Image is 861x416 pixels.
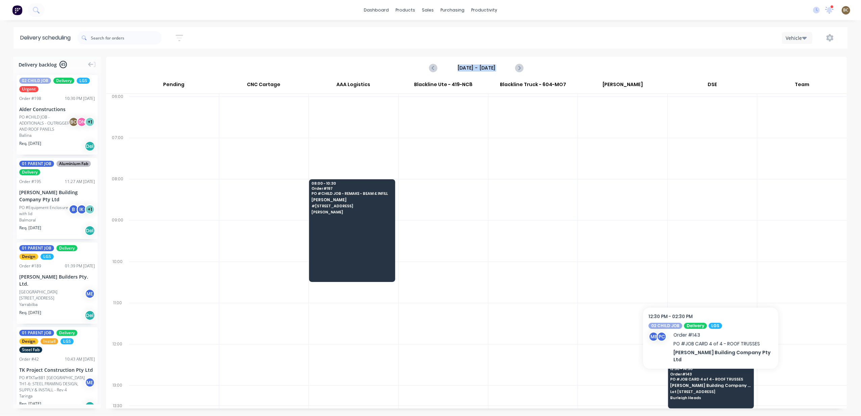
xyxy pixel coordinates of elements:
span: 08:00 - 10:30 [311,181,392,185]
span: Aluminium Fab [56,161,91,167]
div: Order # 195 [19,179,41,185]
div: Yarrabilba [19,302,95,308]
div: Del [85,226,95,236]
div: Blackline Ute - 419-NC8 [399,79,488,94]
span: 45 [59,61,67,68]
div: Ballina [19,132,95,138]
div: Alder Constructions [19,106,95,113]
span: Delivery [53,78,74,84]
div: 01:39 PM [DATE] [65,263,95,269]
div: 10:00 [106,258,129,299]
span: LGS [41,254,54,260]
div: purchasing [437,5,468,15]
div: Del [85,310,95,320]
span: Order # 143 [670,372,751,376]
span: 01 PARENT JOB [19,161,54,167]
div: CNC Cartage [219,79,309,94]
span: Req. [DATE] [19,310,41,316]
span: Req. [DATE] [19,225,41,231]
div: 10:30 PM [DATE] [65,96,95,102]
span: BC [843,7,849,13]
div: Pending [129,79,219,94]
span: Urgent [19,86,39,92]
div: B C [69,117,79,127]
span: PO # JOB CARD 4 of 4 - ROOF TRUSSES [670,377,751,381]
div: M E [85,289,95,299]
div: Del [85,141,95,151]
span: [PERSON_NAME] [311,198,392,202]
div: Vehicle [786,34,805,42]
div: Order # 198 [19,96,41,102]
div: PO #TKTar881 [GEOGRAPHIC_DATA] TH1-6: STEEL FRAMING DESIGN, SUPPLY & INSTALL - Rev 4 [19,375,87,393]
div: 12:00 [106,340,129,381]
div: Team [757,79,847,94]
span: Design [19,254,38,260]
div: Delivery scheduling [14,27,77,49]
div: + 1 [85,117,95,127]
span: 12:30 - 14:30 [670,367,751,371]
div: 11:00 [106,299,129,340]
span: Req. [DATE] [19,401,41,407]
a: dashboard [360,5,392,15]
div: M E [85,378,95,388]
div: [PERSON_NAME] [578,79,667,94]
div: [PERSON_NAME] Building Company Pty Ltd [19,189,95,203]
div: PO #Equipment Enclosure with lid [19,205,71,217]
div: sales [419,5,437,15]
span: Req. [DATE] [19,140,41,147]
span: Lot [STREET_ADDRESS] [670,390,751,394]
span: Design [19,338,38,344]
span: [PERSON_NAME] [311,210,392,214]
span: [PERSON_NAME] Building Company Pty Ltd [670,383,751,388]
input: Search for orders [91,31,162,45]
span: 02 CHILD JOB [19,78,51,84]
span: 01 PARENT JOB [19,330,54,336]
div: AAA Logistics [309,79,398,94]
div: products [392,5,419,15]
div: 08:00 [106,175,129,216]
span: Order # 197 [311,186,392,190]
div: PO #CHILD JOB - ADDITIONALS - OUTRIGGER AND ROOF PANELS [19,114,71,132]
div: Order # 42 [19,356,39,362]
span: PO # CHILD JOB - REMAKE - BEAM & INFILL [311,191,392,196]
button: Vehicle [782,32,812,44]
span: Steel Fab [19,347,42,353]
div: 09:00 [106,216,129,257]
div: I K [77,204,87,214]
div: productivity [468,5,501,15]
div: 11:27 AM [DATE] [65,179,95,185]
span: LGS [77,78,90,84]
span: Delivery [56,330,77,336]
span: LGS [60,338,74,344]
div: Blackline Truck - 604-MO7 [488,79,578,94]
span: #[STREET_ADDRESS] [311,204,392,208]
span: Burleigh Heads [670,396,751,400]
div: + 1 [85,204,95,214]
div: Del [85,401,95,412]
div: 13:00 [106,381,129,402]
img: Factory [12,5,22,15]
div: TK Project Construction Pty Ltd [19,366,95,373]
span: 01 PARENT JOB [19,245,54,251]
div: 10:43 AM [DATE] [65,356,95,362]
span: Delivery [19,169,40,175]
div: [PERSON_NAME] Builders Pty. Ltd. [19,273,95,287]
div: 07:00 [106,134,129,175]
div: Order # 189 [19,263,41,269]
span: Install [41,338,58,344]
div: B [69,204,79,214]
div: D N [77,117,87,127]
span: Delivery [56,245,77,251]
span: Delivery backlog [19,61,57,68]
div: Taringa [19,393,95,399]
div: DSE [668,79,757,94]
div: Balmoral [19,217,95,223]
div: [GEOGRAPHIC_DATA][STREET_ADDRESS] [19,289,87,301]
div: 13:30 [106,402,129,410]
div: 06:00 [106,93,129,134]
